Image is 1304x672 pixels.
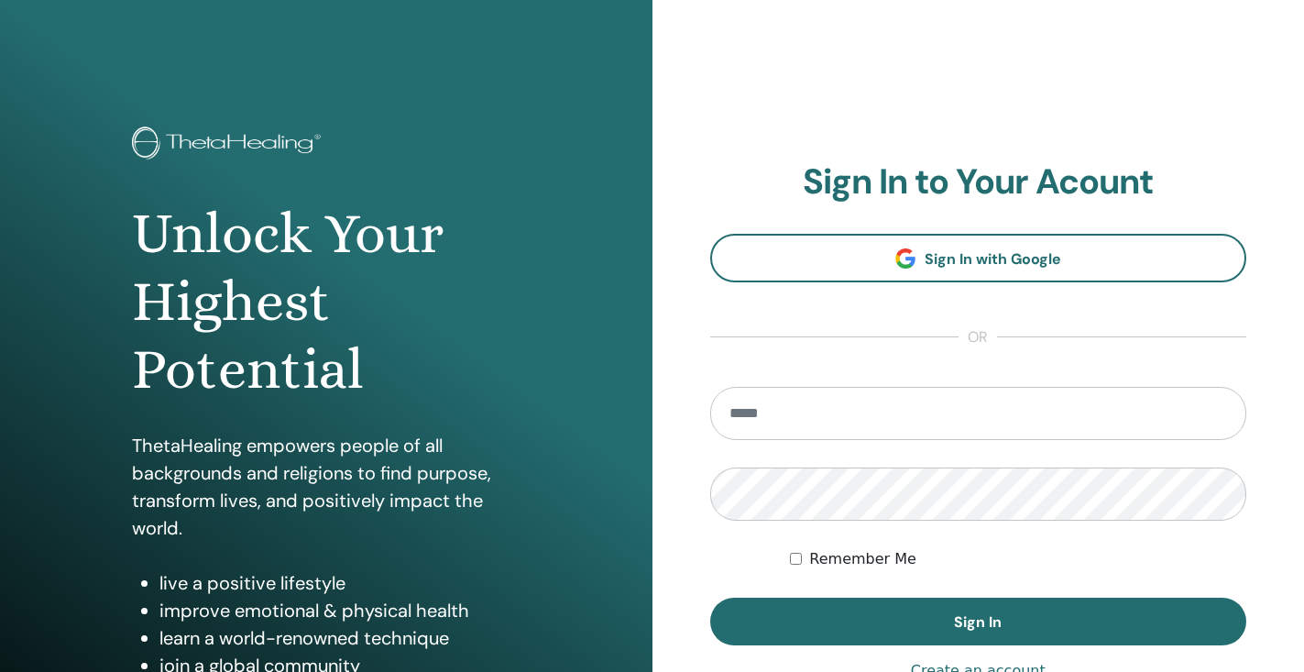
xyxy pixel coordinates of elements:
label: Remember Me [809,548,916,570]
li: improve emotional & physical health [159,597,521,624]
li: live a positive lifestyle [159,569,521,597]
button: Sign In [710,598,1247,645]
div: Keep me authenticated indefinitely or until I manually logout [790,548,1246,570]
span: or [959,326,997,348]
h2: Sign In to Your Acount [710,161,1247,204]
span: Sign In with Google [925,249,1061,269]
a: Sign In with Google [710,234,1247,282]
p: ThetaHealing empowers people of all backgrounds and religions to find purpose, transform lives, a... [132,432,521,542]
li: learn a world-renowned technique [159,624,521,652]
span: Sign In [954,612,1002,632]
h1: Unlock Your Highest Potential [132,200,521,404]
